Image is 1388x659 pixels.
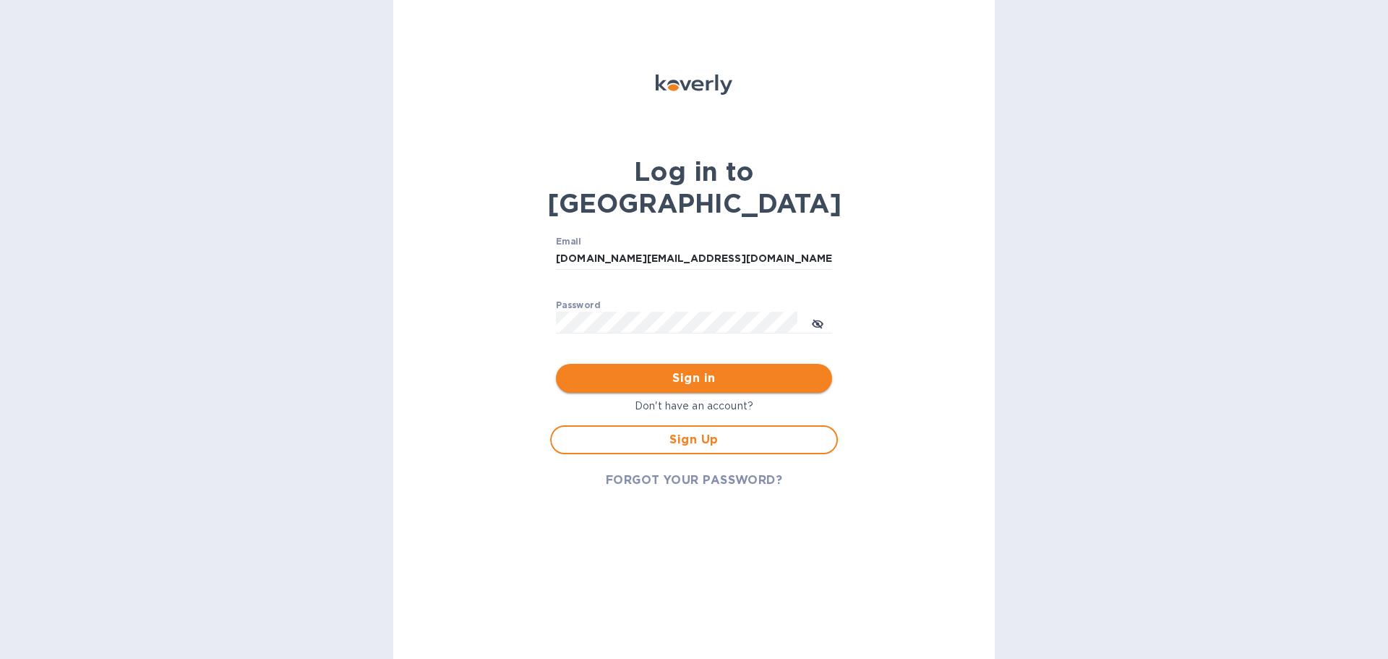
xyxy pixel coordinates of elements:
[606,472,783,489] span: FORGOT YOUR PASSWORD?
[594,466,794,495] button: FORGOT YOUR PASSWORD?
[656,75,732,95] img: Koverly
[567,370,821,387] span: Sign in
[803,308,832,337] button: toggle password visibility
[547,156,841,219] b: Log in to [GEOGRAPHIC_DATA]
[556,364,832,393] button: Sign in
[550,399,838,414] p: Don't have an account?
[556,301,600,310] label: Password
[556,238,581,247] label: Email
[550,425,838,454] button: Sign Up
[563,431,825,448] span: Sign Up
